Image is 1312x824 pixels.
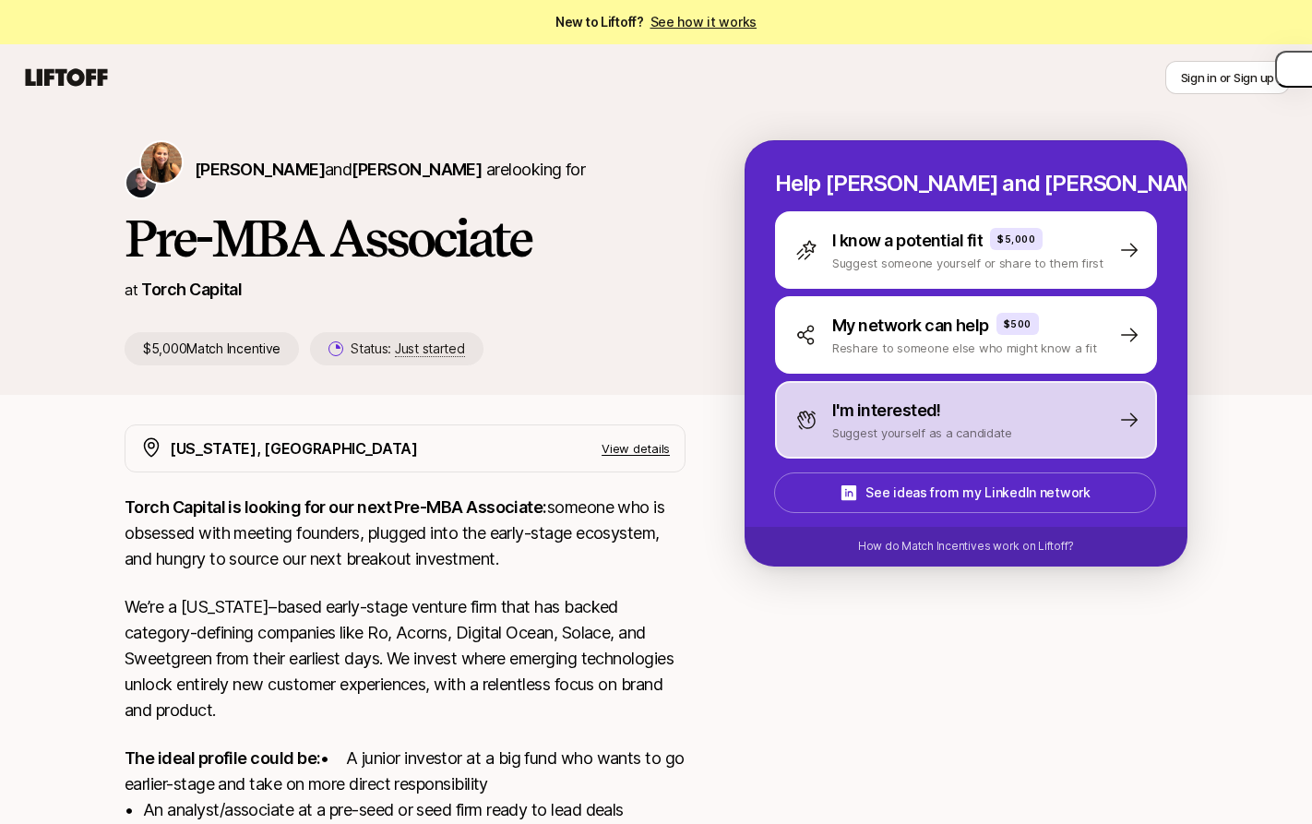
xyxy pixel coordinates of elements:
img: Christopher Harper [126,168,156,197]
button: See ideas from my LinkedIn network [774,472,1156,513]
strong: Torch Capital is looking for our next Pre-MBA Associate: [125,497,547,517]
a: See how it works [650,14,757,30]
span: and [325,160,482,179]
img: Katie Reiner [141,142,182,183]
p: someone who is obsessed with meeting founders, plugged into the early-stage ecosystem, and hungry... [125,495,686,572]
span: Just started [395,340,465,357]
a: Torch Capital [141,280,242,299]
p: My network can help [832,313,989,339]
p: See ideas from my LinkedIn network [865,482,1090,504]
span: [PERSON_NAME] [195,160,325,179]
p: [US_STATE], [GEOGRAPHIC_DATA] [170,436,418,460]
p: Reshare to someone else who might know a fit [832,339,1097,357]
p: I'm interested! [832,398,941,424]
strong: The ideal profile could be: [125,748,320,768]
span: [PERSON_NAME] [352,160,482,179]
p: I know a potential fit [832,228,983,254]
p: View details [602,439,670,458]
p: at [125,278,137,302]
p: How do Match Incentives work on Liftoff? [858,538,1074,555]
p: are looking for [195,157,585,183]
p: $5,000 Match Incentive [125,332,299,365]
p: Suggest someone yourself or share to them first [832,254,1103,272]
h1: Pre-MBA Associate [125,210,686,266]
button: Sign in or Sign up [1165,61,1290,94]
p: Help [PERSON_NAME] and [PERSON_NAME] hire [775,171,1157,197]
p: $500 [1004,316,1032,331]
p: Suggest yourself as a candidate [832,424,1012,442]
span: New to Liftoff? [555,11,757,33]
p: $5,000 [997,232,1035,246]
p: Status: [351,338,464,360]
p: We’re a [US_STATE]–based early-stage venture firm that has backed category-defining companies lik... [125,594,686,723]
